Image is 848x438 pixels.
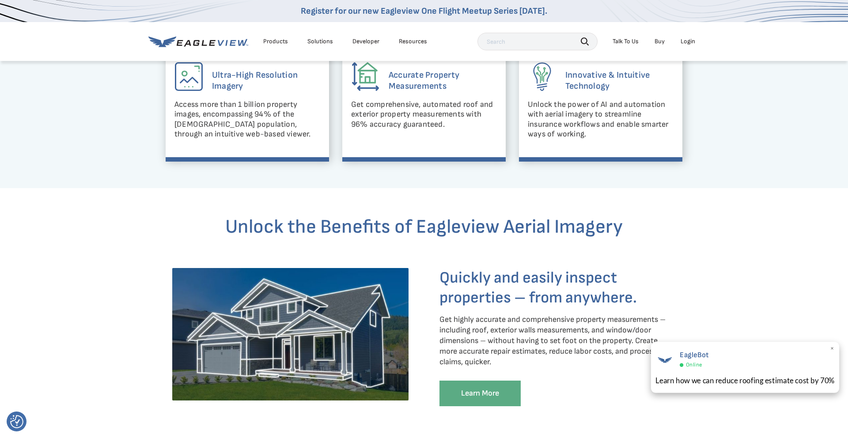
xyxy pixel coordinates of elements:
img: EagleBot [655,351,674,369]
h3: Unlock the Benefits of Eagleview Aerial Imagery [166,215,682,239]
div: Products [263,38,288,45]
a: Buy [655,38,665,45]
span: EagleBot [679,351,708,359]
h4: Quickly and easily inspect properties – from anywhere. [439,268,676,308]
button: Consent Preferences [10,415,23,428]
p: Unlock the power of AI and automation with aerial imagery to streamline insurance workflows and e... [528,100,674,140]
a: Learn More [439,381,521,406]
p: Get highly accurate and comprehensive property measurements – including roof, exterior walls meas... [439,314,676,367]
span: Online [685,362,702,369]
p: Get comprehensive, automated roof and exterior property measurements with 96% accuracy guaranteed. [351,100,497,130]
h6: Innovative & Intuitive Technology [565,62,674,100]
p: Access more than 1 billion property images, encompassing 94% of the [DEMOGRAPHIC_DATA] population... [174,100,320,140]
div: Login [681,38,695,45]
div: Solutions [307,38,333,45]
a: Register for our new Eagleview One Flight Meetup Series [DATE]. [301,6,547,16]
input: Search [477,33,598,50]
h6: Ultra-High Resolution Imagery [212,62,320,100]
h6: Accurate Property Measurements [389,62,497,100]
img: Revisit consent button [10,415,23,428]
span: × [830,344,835,354]
div: Resources [399,38,427,45]
div: Talk To Us [613,38,639,45]
a: Developer [352,38,379,45]
div: Learn how we can reduce roofing estimate cost by 70% [655,375,835,386]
